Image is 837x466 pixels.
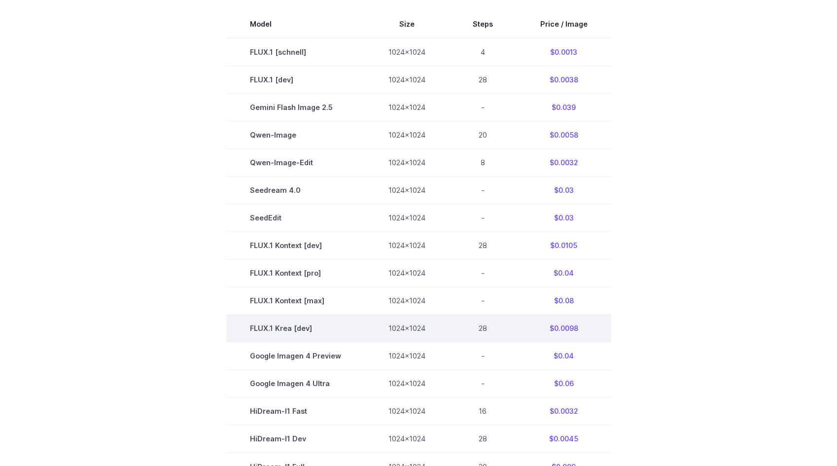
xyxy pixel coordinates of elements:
[365,342,449,370] td: 1024x1024
[517,259,611,287] td: $0.04
[365,93,449,121] td: 1024x1024
[517,10,611,38] th: Price / Image
[365,149,449,177] td: 1024x1024
[226,370,365,397] td: Google Imagen 4 Ultra
[517,66,611,93] td: $0.0038
[449,10,517,38] th: Steps
[365,315,449,342] td: 1024x1024
[517,177,611,204] td: $0.03
[365,10,449,38] th: Size
[449,177,517,204] td: -
[226,259,365,287] td: FLUX.1 Kontext [pro]
[226,287,365,315] td: FLUX.1 Kontext [max]
[226,232,365,259] td: FLUX.1 Kontext [dev]
[517,287,611,315] td: $0.08
[365,204,449,232] td: 1024x1024
[449,66,517,93] td: 28
[226,315,365,342] td: FLUX.1 Krea [dev]
[226,149,365,177] td: Qwen-Image-Edit
[226,177,365,204] td: Seedream 4.0
[449,342,517,370] td: -
[365,425,449,453] td: 1024x1024
[365,121,449,148] td: 1024x1024
[449,232,517,259] td: 28
[449,397,517,425] td: 16
[449,287,517,315] td: -
[365,232,449,259] td: 1024x1024
[449,425,517,453] td: 28
[365,287,449,315] td: 1024x1024
[517,232,611,259] td: $0.0105
[449,149,517,177] td: 8
[449,370,517,397] td: -
[517,342,611,370] td: $0.04
[365,66,449,93] td: 1024x1024
[449,315,517,342] td: 28
[449,38,517,66] td: 4
[226,66,365,93] td: FLUX.1 [dev]
[226,425,365,453] td: HiDream-I1 Dev
[365,259,449,287] td: 1024x1024
[517,315,611,342] td: $0.0098
[517,370,611,397] td: $0.06
[226,38,365,66] td: FLUX.1 [schnell]
[517,425,611,453] td: $0.0045
[449,204,517,232] td: -
[365,370,449,397] td: 1024x1024
[226,204,365,232] td: SeedEdit
[449,93,517,121] td: -
[226,342,365,370] td: Google Imagen 4 Preview
[226,121,365,148] td: Qwen-Image
[365,397,449,425] td: 1024x1024
[250,102,341,113] span: Gemini Flash Image 2.5
[365,38,449,66] td: 1024x1024
[517,397,611,425] td: $0.0032
[226,397,365,425] td: HiDream-I1 Fast
[517,93,611,121] td: $0.039
[517,204,611,232] td: $0.03
[365,177,449,204] td: 1024x1024
[449,121,517,148] td: 20
[226,10,365,38] th: Model
[517,121,611,148] td: $0.0058
[449,259,517,287] td: -
[517,38,611,66] td: $0.0013
[517,149,611,177] td: $0.0032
